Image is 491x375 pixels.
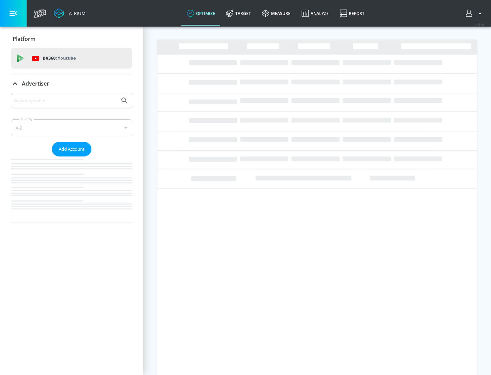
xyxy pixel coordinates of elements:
a: Target [221,1,256,26]
div: Advertiser [11,74,132,93]
span: v 4.24.0 [475,22,484,26]
a: Analyze [296,1,334,26]
div: DV360: Youtube [11,48,132,69]
div: Advertiser [11,93,132,223]
div: Platform [11,29,132,48]
p: Advertiser [22,80,49,87]
a: Atrium [54,8,86,18]
p: Youtube [58,55,76,62]
label: Sort By [19,117,34,121]
div: Atrium [66,10,86,16]
div: A-Z [11,119,132,136]
button: Add Account [52,142,91,156]
nav: list of Advertiser [11,156,132,223]
a: Report [334,1,370,26]
input: Search by name [14,96,117,105]
span: Add Account [59,145,85,153]
p: Platform [13,35,35,43]
a: optimize [181,1,221,26]
a: measure [256,1,296,26]
p: DV360: [43,55,76,62]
